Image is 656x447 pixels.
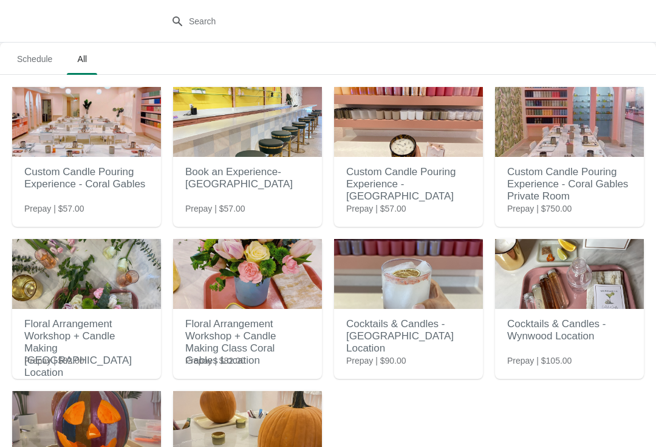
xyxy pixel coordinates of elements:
[67,48,97,70] span: All
[495,239,644,309] img: Cocktails & Candles - Wynwood Location
[495,87,644,157] img: Custom Candle Pouring Experience - Coral Gables Private Room
[24,203,84,215] span: Prepay | $57.00
[185,160,310,196] h2: Book an Experience- [GEOGRAPHIC_DATA]
[185,312,310,373] h2: Floral Arrangement Workshop + Candle Making Class Coral Gables Location
[346,355,406,367] span: Prepay | $90.00
[507,203,572,215] span: Prepay | $750.00
[334,239,483,309] img: Cocktails & Candles - Fort Lauderdale Location
[334,87,483,157] img: Custom Candle Pouring Experience - Fort Lauderdale
[24,312,149,385] h2: Floral Arrangement Workshop + Candle Making [GEOGRAPHIC_DATA] Location
[346,160,471,209] h2: Custom Candle Pouring Experience - [GEOGRAPHIC_DATA]
[507,160,632,209] h2: Custom Candle Pouring Experience - Coral Gables Private Room
[7,48,62,70] span: Schedule
[346,312,471,361] h2: Cocktails & Candles - [GEOGRAPHIC_DATA] Location
[24,355,84,367] span: Prepay | $82.00
[188,10,492,32] input: Search
[185,203,245,215] span: Prepay | $57.00
[173,87,322,157] img: Book an Experience- Delray Beach
[12,239,161,309] img: Floral Arrangement Workshop + Candle Making Fort Lauderdale Location
[24,160,149,196] h2: Custom Candle Pouring Experience - Coral Gables
[346,203,406,215] span: Prepay | $57.00
[173,239,322,309] img: Floral Arrangement Workshop + Candle Making Class Coral Gables Location
[12,87,161,157] img: Custom Candle Pouring Experience - Coral Gables
[185,355,245,367] span: Prepay | $82.00
[507,312,632,348] h2: Cocktails & Candles - Wynwood Location
[507,355,572,367] span: Prepay | $105.00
